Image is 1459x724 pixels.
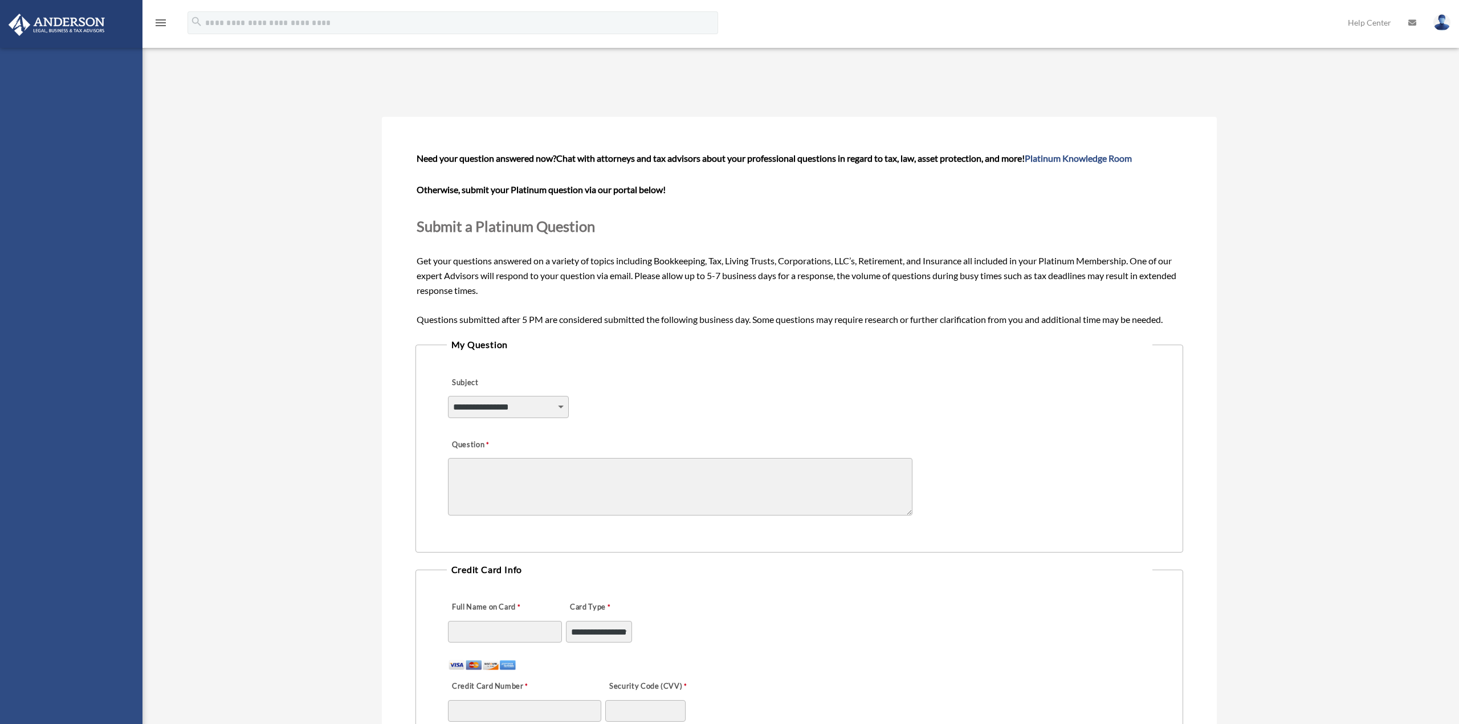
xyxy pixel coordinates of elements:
[448,600,524,616] label: Full Name on Card
[448,375,556,391] label: Subject
[447,337,1152,353] legend: My Question
[154,20,168,30] a: menu
[417,218,595,235] span: Submit a Platinum Question
[447,562,1152,578] legend: Credit Card Info
[154,16,168,30] i: menu
[556,153,1132,163] span: Chat with attorneys and tax advisors about your professional questions in regard to tax, law, ass...
[605,678,690,694] label: Security Code (CVV)
[417,153,556,163] span: Need your question answered now?
[5,14,108,36] img: Anderson Advisors Platinum Portal
[417,153,1183,324] span: Get your questions answered on a variety of topics including Bookkeeping, Tax, Living Trusts, Cor...
[448,660,516,670] img: Accepted Cards
[1433,14,1450,31] img: User Pic
[1025,153,1132,163] a: Platinum Knowledge Room
[190,15,203,28] i: search
[448,678,531,694] label: Credit Card Number
[448,437,536,453] label: Question
[417,184,666,195] b: Otherwise, submit your Platinum question via our portal below!
[566,600,614,616] label: Card Type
